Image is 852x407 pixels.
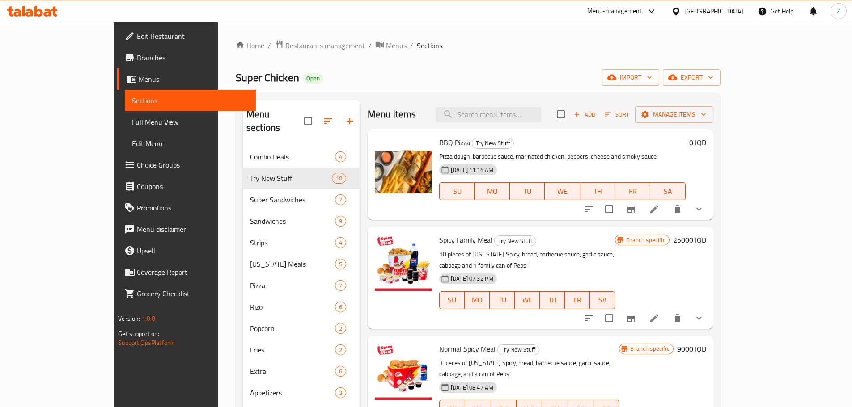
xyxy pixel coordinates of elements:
[654,185,682,198] span: SA
[250,280,335,291] span: Pizza
[335,194,346,205] div: items
[250,366,335,377] span: Extra
[117,176,256,197] a: Coupons
[580,182,615,200] button: TH
[332,173,346,184] div: items
[620,198,642,220] button: Branch-specific-item
[615,182,651,200] button: FR
[694,204,704,214] svg: Show Choices
[600,200,619,218] span: Select to update
[142,313,156,324] span: 1.0.0
[137,202,249,213] span: Promotions
[540,291,565,309] button: TH
[335,367,346,376] span: 6
[649,204,660,214] a: Edit menu item
[250,216,335,227] span: Sandwiches
[498,344,539,355] span: Try New Stuff
[515,291,540,309] button: WE
[117,68,256,90] a: Menus
[518,294,536,306] span: WE
[335,260,346,269] span: 5
[243,210,360,232] div: Sandwiches9
[587,6,642,17] div: Menu-management
[650,182,686,200] button: SA
[236,40,721,51] nav: breadcrumb
[243,318,360,339] div: Popcorn2
[439,182,475,200] button: SU
[439,136,470,149] span: BBQ Pizza
[375,234,432,291] img: Spicy Family Meal
[137,267,249,277] span: Coverage Report
[584,185,612,198] span: TH
[667,198,688,220] button: delete
[570,108,599,122] button: Add
[495,236,536,246] span: Try New Stuff
[375,40,407,51] a: Menus
[689,136,706,149] h6: 0 IQD
[649,313,660,323] a: Edit menu item
[472,138,513,148] span: Try New Stuff
[335,259,346,269] div: items
[667,307,688,329] button: delete
[548,185,576,198] span: WE
[250,344,335,355] div: Fries
[447,166,497,174] span: [DATE] 11:14 AM
[335,324,346,333] span: 2
[335,344,346,355] div: items
[268,40,271,51] li: /
[478,185,506,198] span: MO
[236,67,299,88] span: Super Chicken
[623,236,669,244] span: Branch specific
[243,361,360,382] div: Extra6
[417,40,442,51] span: Sections
[335,153,346,161] span: 4
[335,387,346,398] div: items
[335,302,346,312] div: items
[605,109,629,120] span: Sort
[570,108,599,122] span: Add item
[335,237,346,248] div: items
[602,108,632,122] button: Sort
[593,294,611,306] span: SA
[243,232,360,253] div: Strips4
[468,294,486,306] span: MO
[125,90,256,111] a: Sections
[443,185,471,198] span: SU
[369,40,372,51] li: /
[299,112,318,130] span: Select all sections
[335,216,346,227] div: items
[688,307,710,329] button: show more
[375,136,432,193] img: BBQ Pizza
[572,109,597,120] span: Add
[250,302,335,312] span: Rizo
[627,344,673,353] span: Branch specific
[137,245,249,256] span: Upsell
[335,303,346,311] span: 6
[275,40,365,51] a: Restaurants management
[132,138,249,149] span: Edit Menu
[303,73,323,84] div: Open
[439,233,492,247] span: Spicy Family Meal
[118,328,159,340] span: Get support on:
[137,52,249,63] span: Branches
[243,253,360,275] div: [US_STATE] Meals5
[117,154,256,176] a: Choice Groups
[543,294,561,306] span: TH
[243,382,360,403] div: Appetizers3
[602,69,659,86] button: import
[386,40,407,51] span: Menus
[335,323,346,334] div: items
[250,194,335,205] span: Super Sandwiches
[118,313,140,324] span: Version:
[250,151,335,162] span: Combo Deals
[250,237,335,248] span: Strips
[125,133,256,154] a: Edit Menu
[250,323,335,334] span: Popcorn
[243,275,360,296] div: Pizza7
[285,40,365,51] span: Restaurants management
